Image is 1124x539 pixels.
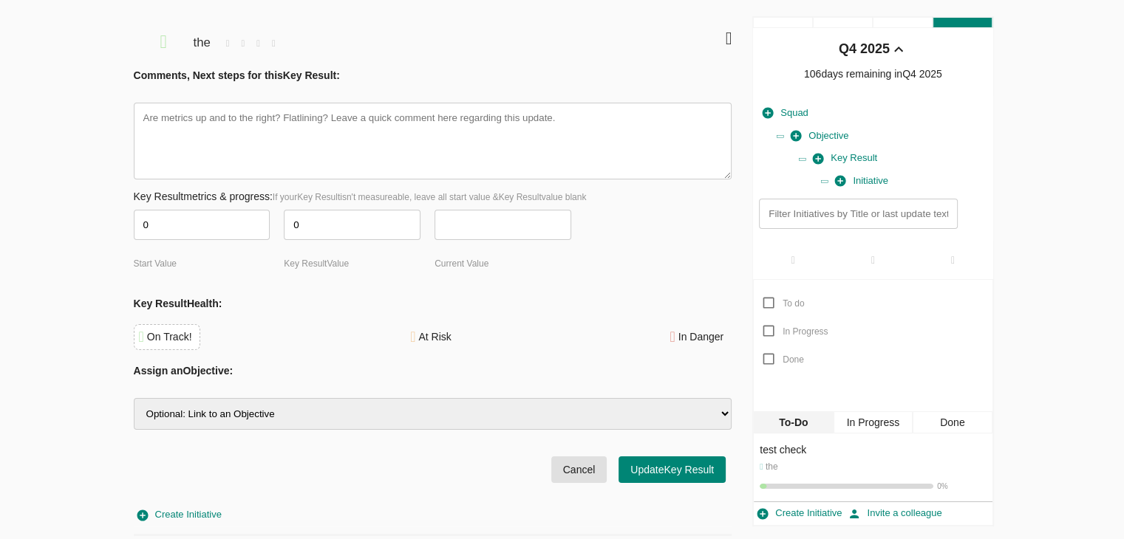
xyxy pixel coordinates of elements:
button: UpdateKey Result [619,456,726,484]
p: the [760,461,986,473]
button: Key Result [809,147,881,170]
div: On Track! [147,329,192,344]
button: Objective [787,125,852,148]
button: Create Initiative [754,502,845,525]
span: Initiative [835,173,888,190]
span: 106 days remaining in Q4 2025 [804,68,942,80]
h4: Comments, Next steps for this Key Result : [134,68,732,83]
button: Cancel [551,456,607,484]
div: In Danger [678,329,723,344]
button: Create Initiative [134,504,225,526]
div: test check [760,442,986,457]
button: Squad [759,102,812,125]
div: Done [913,411,992,433]
div: Key Result Value [284,258,435,270]
span: Squad [763,105,808,122]
div: Key Result metrics & progress: [134,189,732,204]
div: In Progress [834,411,913,433]
span: Create Initiative [137,507,222,523]
span: Done [783,354,804,365]
div: At Risk [418,329,451,344]
span: Update Key Result [630,461,714,479]
span: If your Key Result isn't measureable, leave all start value & Key Result value blank [273,192,587,202]
input: Filter Initiatives by Title or last update text [759,199,957,229]
span: Key Result [813,150,877,167]
button: Invite a colleague [845,502,945,525]
span: To do [783,298,804,309]
span: Invite a colleague [849,505,941,522]
h4: Assign an Objective : [134,363,732,378]
span: Create Initiative [757,505,842,522]
button: Initiative [831,170,892,193]
span: In Progress [783,326,828,337]
span: Cancel [563,461,596,479]
h4: Key Result Health: [134,296,732,311]
span: 0 % [937,482,947,490]
span: Objective [791,128,848,145]
div: To-Do [754,411,833,433]
div: Start Value [134,258,285,270]
span: the [193,19,214,52]
div: Current Value [435,258,585,270]
div: Q4 2025 [839,40,890,59]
